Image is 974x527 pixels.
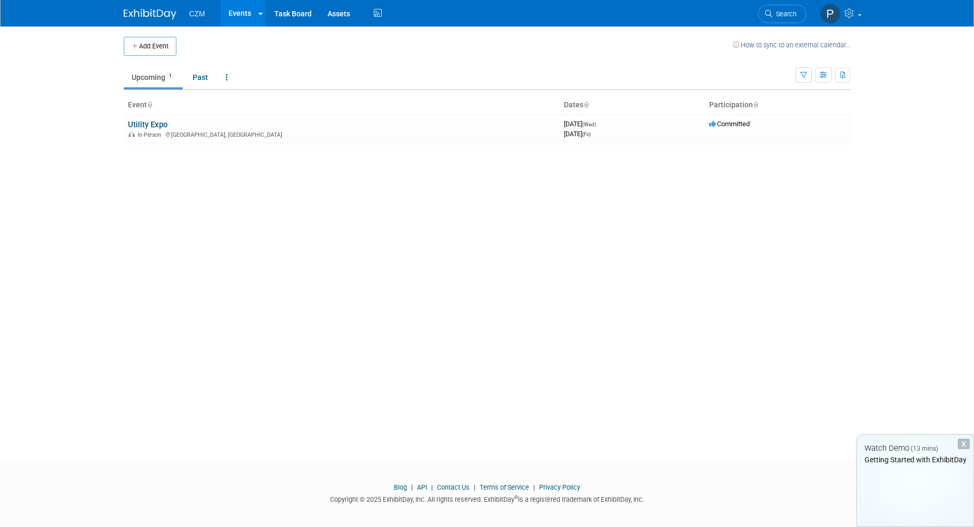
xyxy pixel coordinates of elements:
a: Utility Expo [128,120,167,129]
span: | [409,483,415,491]
a: Sort by Event Name [147,100,152,109]
div: [GEOGRAPHIC_DATA], [GEOGRAPHIC_DATA] [128,130,555,138]
div: Watch Demo [857,443,973,454]
span: Search [772,10,797,18]
span: | [429,483,435,491]
a: Past [185,67,216,87]
span: | [531,483,538,491]
a: Sort by Participation Type [753,100,758,109]
span: [DATE] [564,130,591,138]
span: | [471,483,478,491]
span: 1 [166,72,175,80]
a: Sort by Start Date [583,100,589,109]
span: [DATE] [564,120,599,128]
button: Add Event [124,37,176,56]
span: - [598,120,599,128]
img: In-Person Event [128,131,135,137]
th: Dates [560,96,705,114]
img: Patrick Watson [820,4,840,24]
a: API [417,483,427,491]
span: (13 mins) [911,445,938,452]
span: CZM [189,9,205,18]
a: Contact Us [437,483,470,491]
a: How to sync to an external calendar... [733,41,850,49]
th: Participation [705,96,850,114]
a: Blog [394,483,407,491]
span: Committed [709,120,750,128]
a: Search [758,5,807,23]
img: ExhibitDay [124,9,176,19]
th: Event [124,96,560,114]
div: Getting Started with ExhibitDay [857,454,973,465]
span: In-Person [137,131,164,138]
a: Privacy Policy [539,483,580,491]
div: Dismiss [958,439,970,449]
span: (Wed) [582,121,596,127]
span: (Fri) [582,131,591,137]
a: Terms of Service [480,483,529,491]
a: Upcoming1 [124,67,183,87]
sup: ® [514,494,518,500]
